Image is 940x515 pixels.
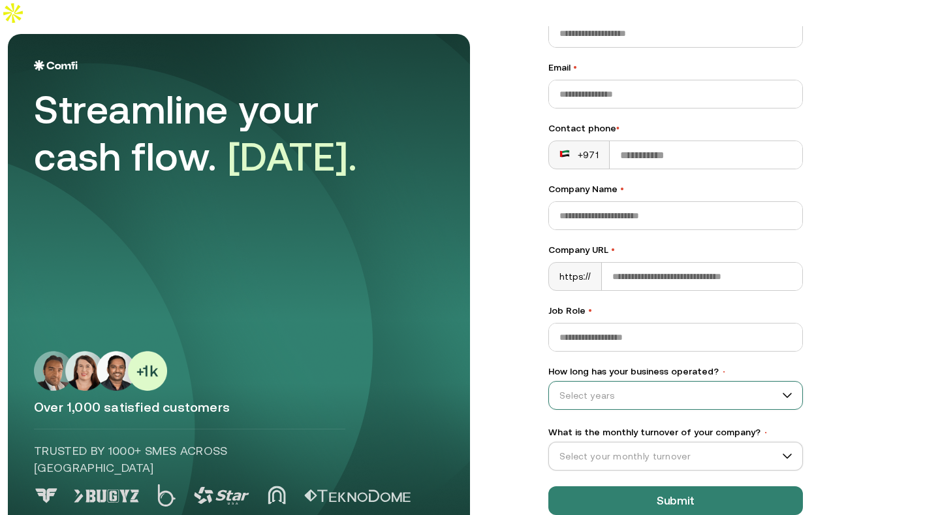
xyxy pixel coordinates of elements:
label: Company Name [548,182,803,196]
span: • [611,244,615,255]
span: • [588,305,592,316]
img: Logo 2 [157,484,176,507]
div: Streamline your cash flow. [34,86,399,180]
p: Trusted by 1000+ SMEs across [GEOGRAPHIC_DATA] [34,442,345,476]
span: • [721,367,727,376]
img: Logo 0 [34,488,59,503]
span: • [573,62,577,73]
label: Company URL [548,243,803,257]
img: Logo 5 [304,490,411,503]
span: • [616,123,619,133]
img: Logo 4 [268,486,286,505]
span: [DATE]. [228,134,358,179]
label: Job Role [548,304,803,318]
label: Email [548,61,803,75]
label: How long has your business operated? [548,365,803,378]
div: https:// [549,263,602,290]
img: Logo 1 [74,490,139,503]
span: • [763,428,768,437]
div: +971 [559,148,599,161]
img: Logo 3 [194,487,249,505]
button: Submit [548,486,803,515]
p: Over 1,000 satisfied customers [34,399,444,416]
span: • [620,184,624,194]
div: Contact phone [548,122,803,135]
img: Logo [34,60,78,71]
label: What is the monthly turnover of your company? [548,425,803,439]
